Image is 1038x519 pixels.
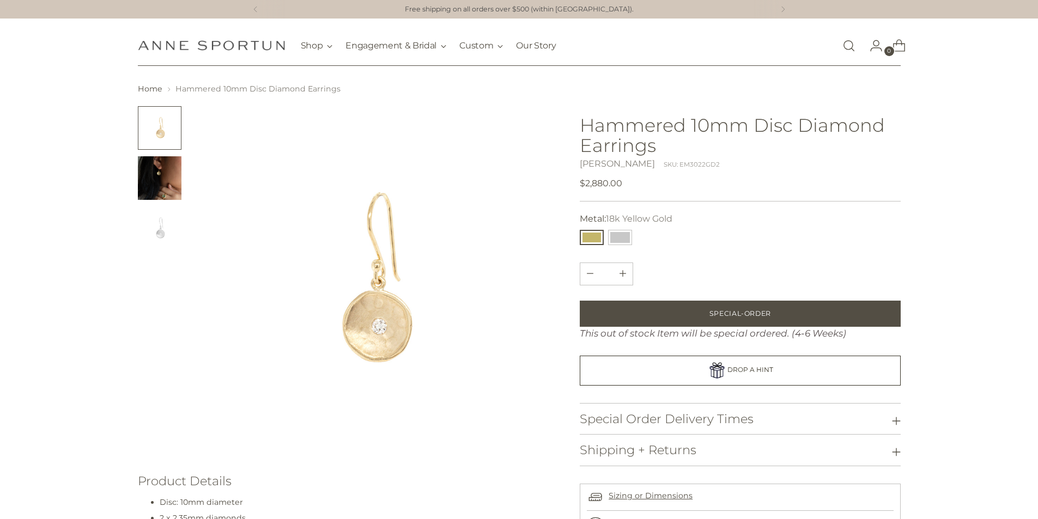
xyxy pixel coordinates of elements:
a: Go to the account page [861,35,883,57]
a: Home [138,84,162,94]
button: Shop [301,34,333,58]
h3: Special Order Delivery Times [580,412,754,426]
span: 0 [884,46,894,56]
span: 18k Yellow Gold [606,213,672,224]
span: Hammered 10mm Disc Diamond Earrings [175,84,341,94]
a: Sizing or Dimensions [609,491,693,500]
input: Product quantity [593,263,620,285]
button: Change image to image 3 [138,206,181,250]
a: Our Story [516,34,556,58]
a: Anne Sportun Fine Jewellery [138,40,285,51]
a: Open search modal [838,35,860,57]
button: Add product quantity [580,263,600,285]
a: Open cart modal [884,35,906,57]
h1: Hammered 10mm Disc Diamond Earrings [580,115,900,155]
span: $2,880.00 [580,177,622,190]
li: Disc: 10mm diameter [160,497,546,508]
button: Special Order Delivery Times [580,404,900,435]
a: DROP A HINT [580,356,900,385]
button: 14k White Gold [608,230,632,245]
nav: breadcrumbs [138,83,901,95]
button: 18k Yellow Gold [580,230,604,245]
button: Engagement & Bridal [345,34,446,58]
button: Change image to image 1 [138,106,181,150]
div: SKU: EM3022GD2 [664,160,720,169]
div: This out of stock Item will be special ordered. (4-6 Weeks) [580,327,900,341]
span: DROP A HINT [727,366,773,374]
button: Change image to image 2 [138,156,181,200]
span: Special-Order [709,309,771,319]
button: Add to Bag [580,301,900,327]
button: Subtract product quantity [613,263,633,285]
img: Hammered 10mm Disc Diamond Earrings [197,106,546,455]
a: [PERSON_NAME] [580,158,655,169]
button: Custom [459,34,503,58]
label: Metal: [580,212,672,225]
h3: Product Details [138,474,546,488]
button: Shipping + Returns [580,435,900,466]
h3: Shipping + Returns [580,443,696,457]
